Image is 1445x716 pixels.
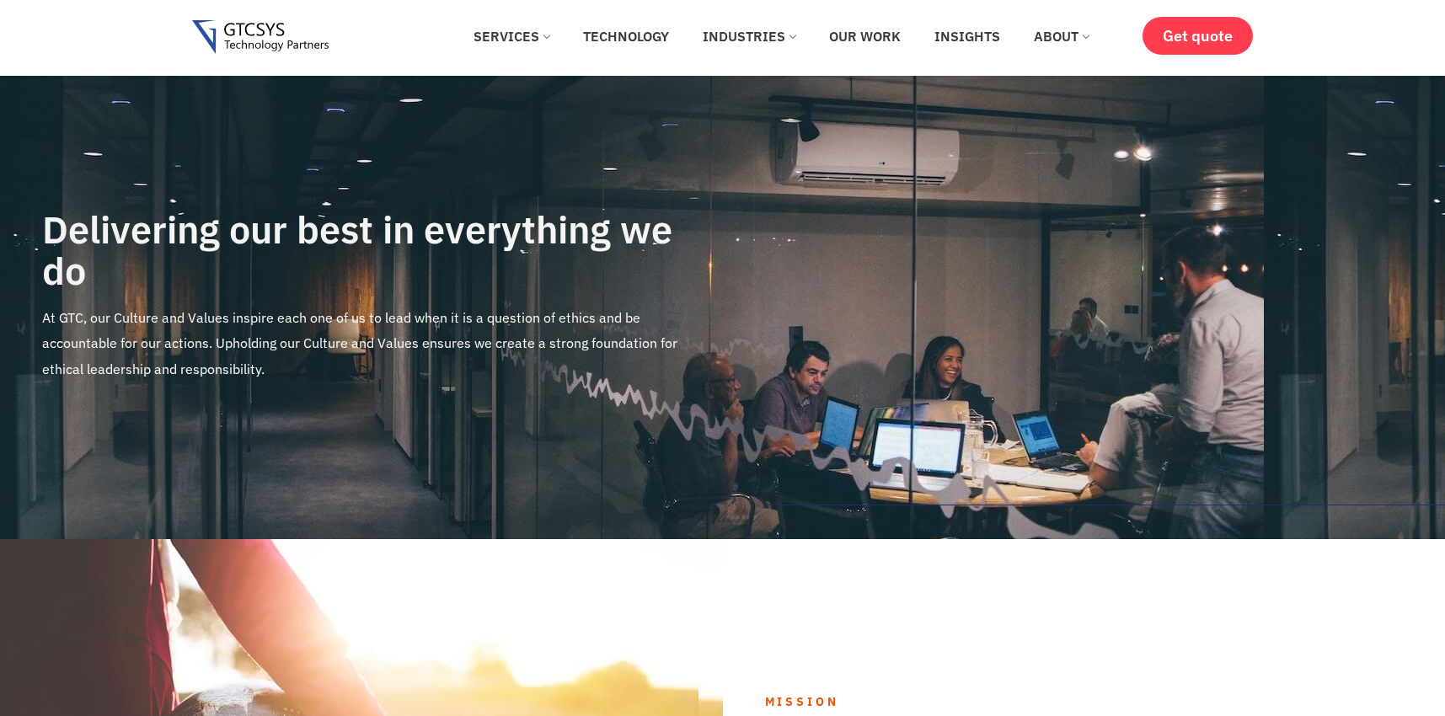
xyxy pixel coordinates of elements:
[570,18,682,55] a: Technology
[461,18,562,55] a: Services
[192,20,329,55] img: Gtcsys logo
[765,696,1404,708] h4: MISSION
[922,18,1013,55] a: Insights
[1163,27,1233,45] span: Get quote
[1143,17,1253,55] a: Get quote
[816,18,913,55] a: Our Work
[42,209,681,292] h4: Delivering our best in everything we do
[42,305,681,382] p: At GTC, our Culture and Values inspire each one of us to lead when it is a question of ethics and...
[1021,18,1101,55] a: About
[690,18,808,55] a: Industries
